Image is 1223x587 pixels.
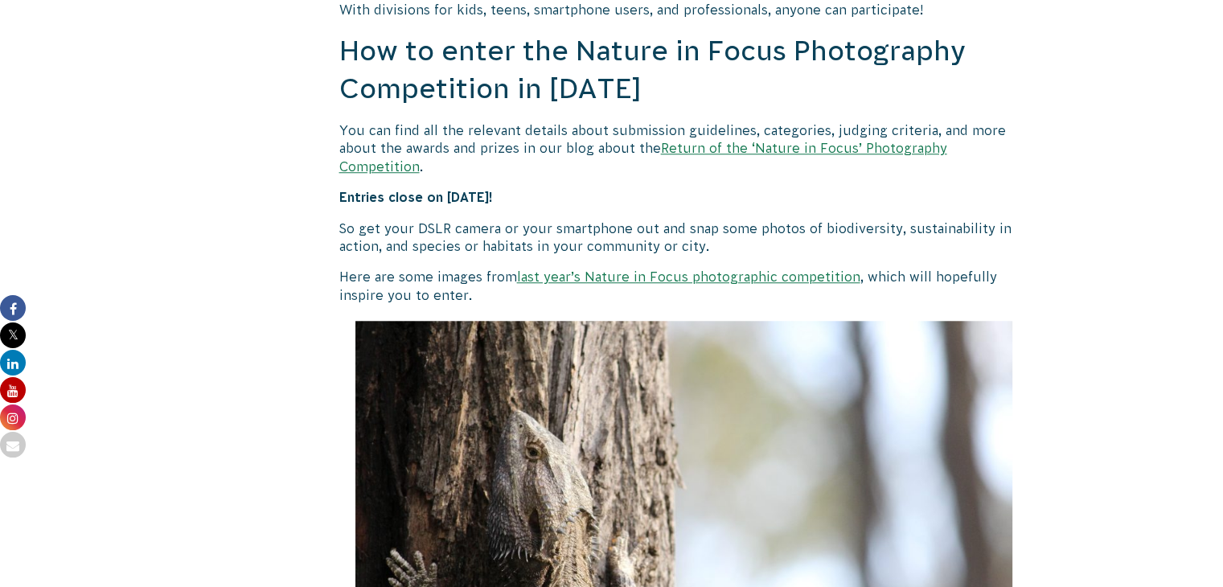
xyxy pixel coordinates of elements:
[339,220,1029,256] p: So get your DSLR camera or your smartphone out and snap some photos of biodiversity, sustainabili...
[339,268,1029,304] p: Here are some images from , which will hopefully inspire you to enter.
[339,121,1029,175] p: You can find all the relevant details about submission guidelines, categories, judging criteria, ...
[339,190,493,204] strong: Entries close on [DATE]!
[517,269,860,284] a: last year’s Nature in Focus photographic competition
[339,32,1029,109] h2: How to enter the Nature in Focus Photography Competition in [DATE]
[339,141,947,173] a: Return of the ‘Nature in Focus’ Photography Competition
[339,1,1029,18] p: With divisions for kids, teens, smartphone users, and professionals, anyone can participate!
